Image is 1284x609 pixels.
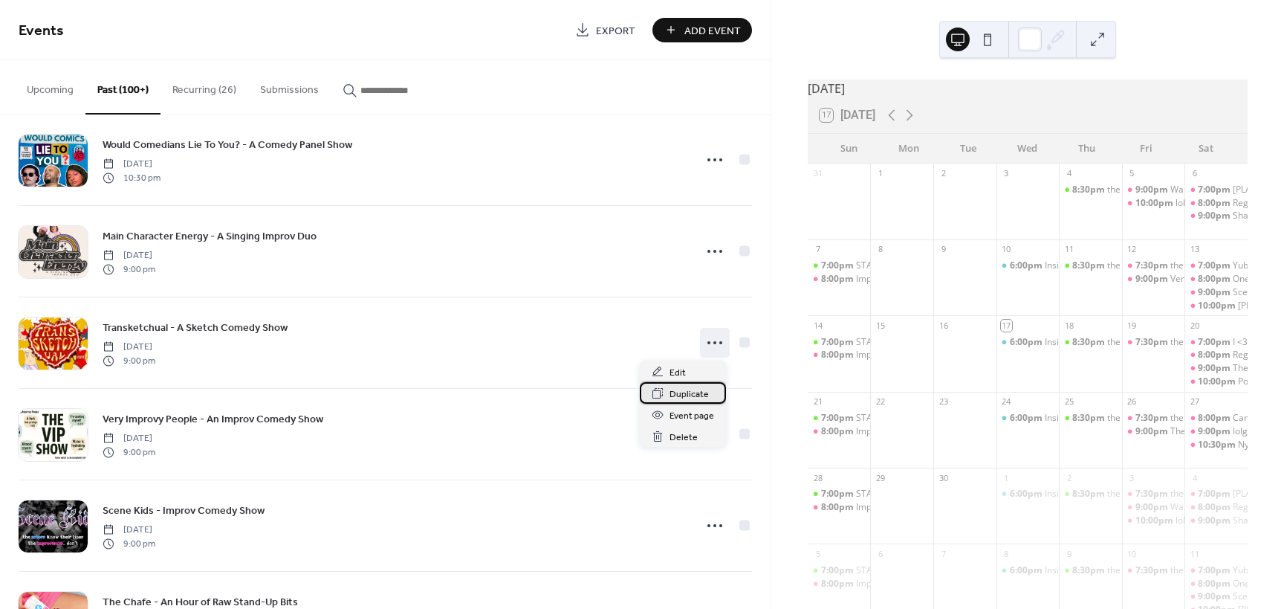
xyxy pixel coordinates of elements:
span: 9:00pm [1135,273,1170,286]
div: Regular Exclusive Blend - Improv Comedy Show [1184,349,1248,361]
div: 10 [1126,548,1138,559]
div: Inside The Box - STAB!'s Online Community Game Night [1045,412,1274,425]
a: Add Event [652,18,752,42]
div: 16 [938,320,949,331]
div: Improvivor: STAB! Island - An Improv Comedy Competition [856,273,1095,286]
span: 8:30pm [1072,184,1107,196]
div: Thu [1057,134,1117,164]
div: STAB! Jam - Open Improv Jam [808,336,871,349]
div: Regular Exclusive Blend - Improv Comedy Show [1184,197,1248,210]
span: 9:00pm [1198,425,1233,438]
div: Sharks Barksley - A Short Form Improv Comedy Show [1184,210,1248,222]
div: Improvivor: STAB! Island - An Improv Comedy Competition [808,273,871,286]
span: Would Comedians Lie To You? - A Comedy Panel Show [103,138,352,153]
span: 9:00 pm [103,445,155,459]
span: 7:30pm [1135,260,1170,272]
div: 6 [875,548,886,559]
div: the STAB! show - Live Recording [1122,412,1185,425]
span: 8:00pm [821,349,856,361]
div: the STAB! mic - Open Mic Comedy [1059,564,1122,577]
div: One Fall Improv - A Wrestling Inspired Improv Comedy Show [1184,273,1248,286]
div: 13 [1189,244,1200,255]
span: Main Character Energy - A Singing Improv Duo [103,229,317,245]
span: 8:30pm [1072,412,1107,425]
div: 5 [1126,168,1138,179]
span: 6:00pm [1010,412,1045,425]
span: 6:00pm [1010,336,1045,349]
div: Improvivor: STAB! Island - An Improv Comedy Competition [808,425,871,438]
div: Improvivor: STAB! Island - An Improv Comedy Competition [808,501,871,514]
span: 8:00pm [1198,578,1233,590]
div: 25 [1063,396,1074,407]
div: Can't Stand Up Comedy Presents: I Won't Stand For This [1184,412,1248,425]
span: [DATE] [103,341,155,354]
div: Sat [1176,134,1236,164]
span: 7:00pm [1198,260,1233,272]
span: [DATE] [103,158,160,171]
div: 4 [1189,472,1200,483]
div: STAB! Jam - Open Improv Jam [856,564,977,577]
div: 24 [1001,396,1012,407]
span: 9:00pm [1198,210,1233,222]
div: STAB! Jam - Open Improv Jam [808,564,871,577]
div: The Chafe - An Hour of Raw Stand-Up Bits [1184,362,1248,375]
div: Improvivor: STAB! Island - An Improv Comedy Competition [808,578,871,590]
div: Wed [998,134,1057,164]
div: the STAB! show - Live Recording [1122,488,1185,500]
div: 5 [812,548,823,559]
div: 7 [938,548,949,559]
div: the STAB! mic - Open Mic Comedy [1059,336,1122,349]
span: Export [596,23,635,39]
span: 8:00pm [1198,412,1233,425]
div: Mon [879,134,938,164]
div: PowerPlay - Improv Comedy Show [1184,376,1248,388]
div: STAB! Jam - Open Improv Jam [808,260,871,272]
span: 6:00pm [1010,564,1045,577]
div: 29 [875,472,886,483]
span: 7:00pm [821,260,856,272]
div: STAB! Jam - Open Improv Jam [856,260,977,272]
div: 31 [812,168,823,179]
div: STAB! Jam - Open Improv Jam [856,412,977,425]
span: 7:30pm [1135,412,1170,425]
div: the STAB! mic - Open Mic Comedy [1059,488,1122,500]
div: the STAB! show - Live Recording [1122,564,1185,577]
span: 10:30 pm [103,171,160,184]
span: 9:00pm [1198,515,1233,527]
div: 1 [1001,472,1012,483]
div: the STAB! mic - Open Mic Comedy [1107,412,1248,425]
div: Warm Takes - An Improvised Stand-Up Show [1122,501,1185,514]
div: the STAB! mic - Open Mic Comedy [1059,260,1122,272]
span: 7:00pm [821,412,856,425]
div: Scene Kids - Improv Comedy Show [1184,286,1248,299]
div: the STAB! mic - Open Mic Comedy [1107,488,1248,500]
a: Would Comedians Lie To You? - A Comedy Panel Show [103,136,352,153]
span: 8:00pm [1198,197,1233,210]
span: 8:00pm [1198,273,1233,286]
span: 7:30pm [1135,564,1170,577]
div: Inside The Box - STAB!'s Online Community Game Night [996,412,1060,425]
div: 10 [1001,244,1012,255]
div: STAB! Jam - Open Improv Jam [856,488,977,500]
div: 2 [938,168,949,179]
div: 11 [1189,548,1200,559]
div: the STAB! mic - Open Mic Comedy [1059,412,1122,425]
div: 4 [1063,168,1074,179]
span: 7:00pm [821,488,856,500]
div: 1 [875,168,886,179]
span: 9:00pm [1135,501,1170,514]
div: One Fall Improv - A Wrestling Inspired Improv Comedy Show [1184,578,1248,590]
div: The Subject Line - Stand-Up Comedy Show [1122,425,1185,438]
div: 6 [1189,168,1200,179]
div: [PLACEHOLDER] - An Improv Comedy Show [1184,184,1248,196]
button: Past (100+) [85,60,160,115]
span: Add Event [684,23,741,39]
div: 20 [1189,320,1200,331]
div: Improvivor: STAB! Island - An Improv Comedy Competition [808,349,871,361]
a: Scene Kids - Improv Comedy Show [103,502,265,519]
div: STAB! Jam - Open Improv Jam [856,336,977,349]
span: 6:00pm [1010,488,1045,500]
div: Dear Abby WTF? - Live Comedy Podcast Recording [1184,300,1248,312]
div: the STAB! show - Live Recording [1122,336,1185,349]
span: 8:30pm [1072,260,1107,272]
